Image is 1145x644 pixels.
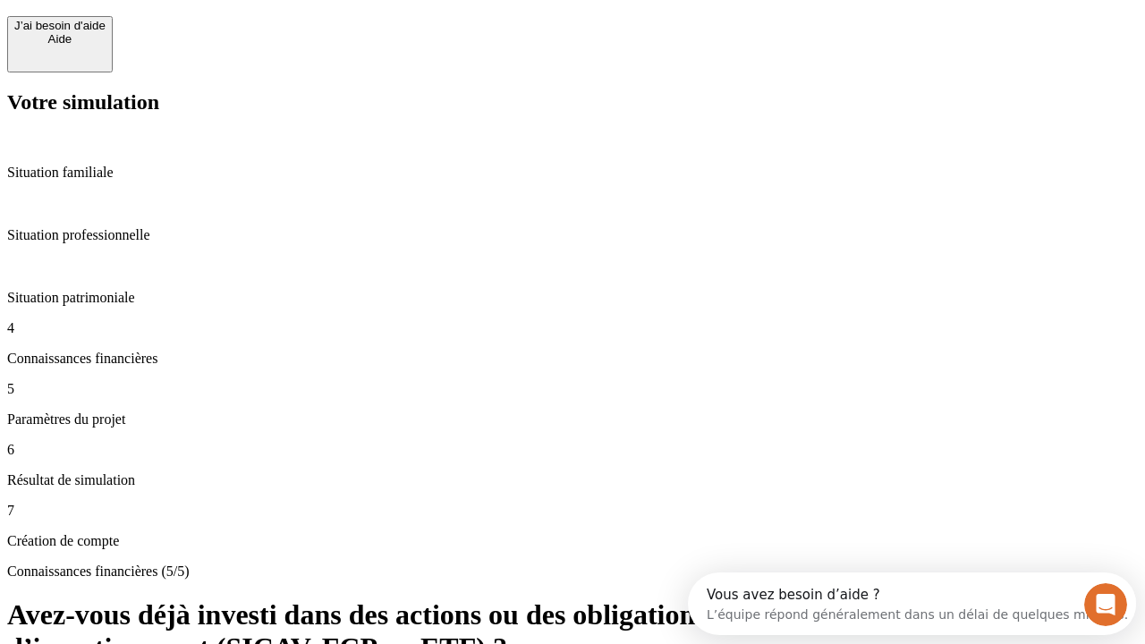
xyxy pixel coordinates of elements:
[7,442,1138,458] p: 6
[7,533,1138,549] p: Création de compte
[14,32,106,46] div: Aide
[19,15,440,30] div: Vous avez besoin d’aide ?
[7,563,1138,580] p: Connaissances financières (5/5)
[7,472,1138,488] p: Résultat de simulation
[7,227,1138,243] p: Situation professionnelle
[19,30,440,48] div: L’équipe répond généralement dans un délai de quelques minutes.
[688,572,1136,635] iframe: Intercom live chat discovery launcher
[7,411,1138,428] p: Paramètres du projet
[14,19,106,32] div: J’ai besoin d'aide
[7,16,113,72] button: J’ai besoin d'aideAide
[7,90,1138,114] h2: Votre simulation
[7,381,1138,397] p: 5
[7,165,1138,181] p: Situation familiale
[1084,583,1127,626] iframe: Intercom live chat
[7,351,1138,367] p: Connaissances financières
[7,320,1138,336] p: 4
[7,503,1138,519] p: 7
[7,7,493,56] div: Ouvrir le Messenger Intercom
[7,290,1138,306] p: Situation patrimoniale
